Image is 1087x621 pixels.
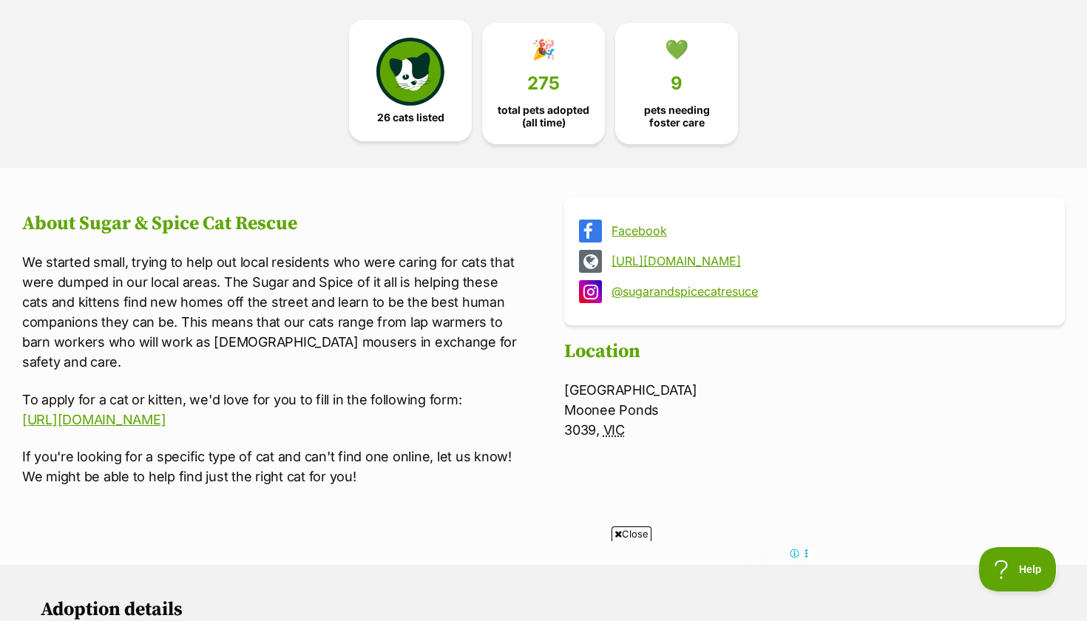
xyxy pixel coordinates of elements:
h2: Adoption details [41,599,1046,621]
div: 🎉 [532,38,555,61]
img: cat-icon-068c71abf8fe30c970a85cd354bc8e23425d12f6e8612795f06af48be43a487a.svg [376,38,444,106]
span: 26 cats listed [377,112,444,123]
a: @sugarandspicecatresuce [612,285,1044,298]
a: [URL][DOMAIN_NAME] [612,254,1044,268]
abbr: Victoria [603,422,625,438]
a: 💚 9 pets needing foster care [615,23,738,144]
span: Moonee Ponds [564,402,659,418]
span: Close [612,526,651,541]
iframe: Help Scout Beacon - Open [979,547,1057,591]
span: total pets adopted (all time) [495,104,592,128]
span: pets needing foster care [628,104,725,128]
h2: Location [564,341,1065,363]
span: [GEOGRAPHIC_DATA] [564,382,697,398]
span: 9 [671,73,683,94]
span: 3039, [564,422,600,438]
p: We started small, trying to help out local residents who were caring for cats that were dumped in... [22,252,523,372]
div: 💚 [665,38,688,61]
a: 26 cats listed [349,20,472,141]
p: If you're looking for a specific type of cat and can't find one online, let us know! We might be ... [22,447,523,486]
a: [URL][DOMAIN_NAME] [22,412,166,427]
span: 275 [527,73,560,94]
a: 🎉 275 total pets adopted (all time) [482,23,605,144]
h2: About Sugar & Spice Cat Rescue [22,213,523,235]
p: To apply for a cat or kitten, we'd love for you to fill in the following form: [22,390,523,430]
iframe: Advertisement [274,547,813,614]
a: Facebook [612,224,1044,237]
